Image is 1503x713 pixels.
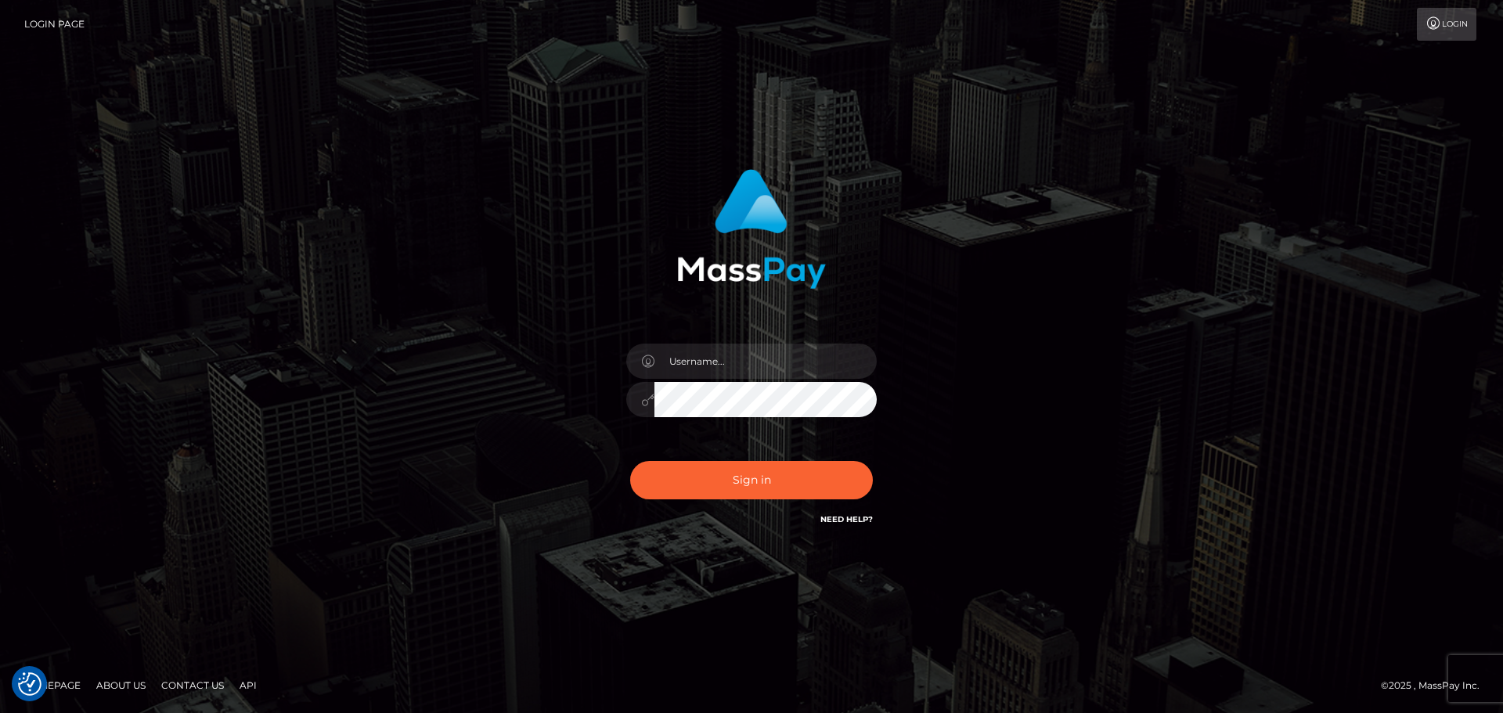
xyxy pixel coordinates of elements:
[1417,8,1476,41] a: Login
[155,673,230,697] a: Contact Us
[90,673,152,697] a: About Us
[630,461,873,499] button: Sign in
[654,344,877,379] input: Username...
[17,673,87,697] a: Homepage
[233,673,263,697] a: API
[18,672,41,696] img: Revisit consent button
[820,514,873,524] a: Need Help?
[24,8,85,41] a: Login Page
[18,672,41,696] button: Consent Preferences
[677,169,826,289] img: MassPay Login
[1381,677,1491,694] div: © 2025 , MassPay Inc.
